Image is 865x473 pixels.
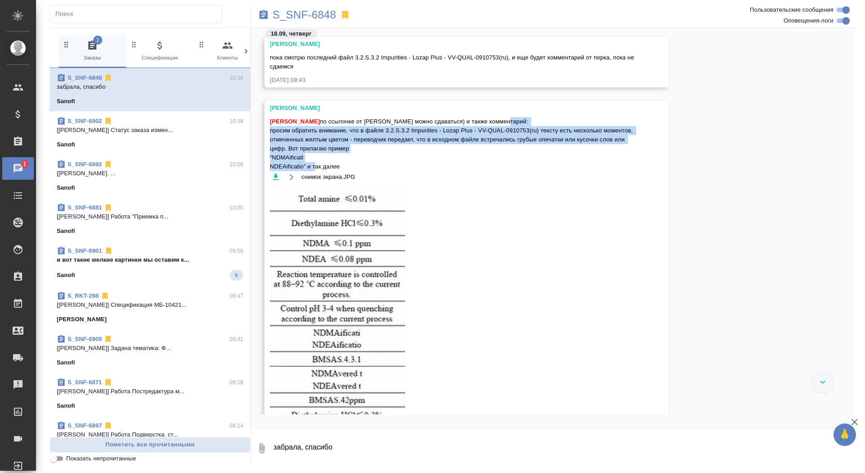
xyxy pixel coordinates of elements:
[197,40,206,49] svg: Зажми и перетащи, чтобы поменять порядок вкладок
[833,423,856,446] button: 🙏
[68,422,102,429] a: S_SNF-6897
[62,40,123,62] span: Заказы
[270,171,281,182] button: Скачать
[93,36,102,45] span: 1
[50,286,250,329] div: S_RKT-29809:47[[PERSON_NAME]] Спецификация МБ-10421...[PERSON_NAME]
[50,241,250,286] div: S_SNF-690109:56и вот такие мелкие картинки мы оставим к...Sanofi6
[104,378,113,387] svg: Отписаться
[104,117,113,126] svg: Отписаться
[57,97,75,106] p: Sanofi
[270,76,637,85] div: [DATE] 09:43
[104,246,113,255] svg: Отписаться
[229,378,243,387] p: 09:28
[230,271,243,280] span: 6
[57,169,243,178] p: [[PERSON_NAME]. ...
[57,387,243,396] p: [[PERSON_NAME]] Работа Постредактура м...
[271,29,312,38] p: 18.09, четверг
[68,336,102,342] a: S_SNF-6900
[50,373,250,416] div: S_SNF-687109:28[[PERSON_NAME]] Работа Постредактура м...Sanofi
[68,74,102,81] a: S_SNF-6848
[104,160,113,169] svg: Отписаться
[57,358,75,367] p: Sanofi
[68,379,102,386] a: S_SNF-6871
[57,183,75,192] p: Sanofi
[837,425,852,444] span: 🙏
[229,246,243,255] p: 09:56
[104,421,113,430] svg: Отписаться
[57,126,243,135] p: [[PERSON_NAME]] Статус заказа измен...
[229,160,243,169] p: 10:06
[270,118,320,125] span: [PERSON_NAME]
[68,292,99,299] a: S_RKT-298
[104,335,113,344] svg: Отписаться
[50,111,250,155] div: S_SNF-690210:38[[PERSON_NAME]] Статус заказа измен...Sanofi
[783,16,833,25] span: Оповещения-логи
[50,68,250,111] div: S_SNF-684810:38забрала, спасибоSanofi
[197,40,258,62] span: Клиенты
[57,430,243,439] p: [[PERSON_NAME]] Работа Подверстка. ст...
[229,73,243,82] p: 10:38
[57,212,243,221] p: [[PERSON_NAME]] Работа "Приемка п...
[68,247,102,254] a: S_SNF-6901
[750,5,833,14] span: Пользовательские сообщения
[286,171,297,182] button: Открыть на драйве
[270,104,637,113] div: [PERSON_NAME]
[100,291,109,300] svg: Отписаться
[270,54,636,70] span: пока смотрю последний файл 3.2.S.3.2 Impurities - Lozap Plus - VV-QUAL-0910753(ru), и еще будет к...
[50,437,250,453] button: Пометить все прочитанными
[57,300,243,309] p: [[PERSON_NAME]] Спецификация МБ-10421...
[66,454,136,463] span: Показать непрочитанные
[18,159,32,168] span: 1
[57,255,243,264] p: и вот такие мелкие картинки мы оставим к...
[57,401,75,410] p: Sanofi
[57,227,75,236] p: Sanofi
[229,291,243,300] p: 09:47
[50,155,250,198] div: S_SNF-689210:06[[PERSON_NAME]. ...Sanofi
[68,161,102,168] a: S_SNF-6892
[2,157,34,180] a: 1
[57,315,107,324] p: [PERSON_NAME]
[62,40,71,49] svg: Зажми и перетащи, чтобы поменять порядок вкладок
[229,335,243,344] p: 09:41
[68,118,102,124] a: S_SNF-6902
[57,344,243,353] p: [[PERSON_NAME]] Задана тематика: Ф...
[130,40,190,62] span: Спецификации
[301,173,355,182] span: снимок экрана.JPG
[229,203,243,212] p: 10:00
[130,40,138,49] svg: Зажми и перетащи, чтобы поменять порядок вкладок
[273,10,336,19] a: S_SNF-6848
[229,421,243,430] p: 08:14
[50,329,250,373] div: S_SNF-690009:41[[PERSON_NAME]] Задана тематика: Ф...Sanofi
[57,271,75,280] p: Sanofi
[57,140,75,149] p: Sanofi
[104,203,113,212] svg: Отписаться
[50,416,250,459] div: S_SNF-689708:14[[PERSON_NAME]] Работа Подверстка. ст...Sanofi
[104,73,113,82] svg: Отписаться
[50,198,250,241] div: S_SNF-688110:00[[PERSON_NAME]] Работа "Приемка п...Sanofi
[57,82,243,91] p: забрала, спасибо
[55,8,222,20] input: Поиск
[68,204,102,211] a: S_SNF-6881
[270,117,637,171] span: по ссылочке от [PERSON_NAME] можно сдаваться) и также комментарий: просим обратить внимание, что ...
[229,117,243,126] p: 10:38
[55,440,246,450] span: Пометить все прочитанными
